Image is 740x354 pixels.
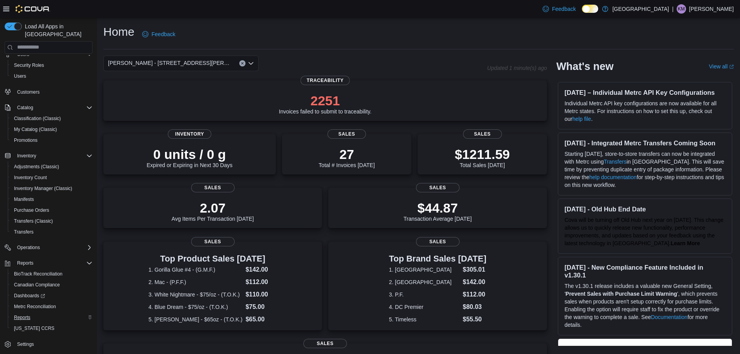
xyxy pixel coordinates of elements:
[463,302,486,312] dd: $80.03
[564,150,726,189] p: Starting [DATE], store-to-store transfers can now be integrated with Metrc using in [GEOGRAPHIC_D...
[8,227,96,237] button: Transfers
[301,76,350,85] span: Traceability
[246,315,277,324] dd: $65.00
[14,164,59,170] span: Adjustments (Classic)
[14,185,72,192] span: Inventory Manager (Classic)
[14,340,37,349] a: Settings
[8,161,96,172] button: Adjustments (Classic)
[612,4,669,14] p: [GEOGRAPHIC_DATA]
[8,279,96,290] button: Canadian Compliance
[14,229,33,235] span: Transfers
[416,237,460,246] span: Sales
[147,146,233,162] p: 0 units / 0 g
[2,86,96,98] button: Customers
[14,303,56,310] span: Metrc Reconciliation
[582,5,598,13] input: Dark Mode
[14,137,38,143] span: Promotions
[172,200,254,222] div: Avg Items Per Transaction [DATE]
[389,303,460,311] dt: 4. DC Premier
[389,254,486,263] h3: Top Brand Sales [DATE]
[148,291,242,298] dt: 3. White Nightmare - $75/oz - (T.O.K.)
[168,129,211,139] span: Inventory
[566,291,677,297] strong: Prevent Sales with Purchase Limit Warning
[246,290,277,299] dd: $110.00
[389,278,460,286] dt: 2. [GEOGRAPHIC_DATA]
[147,146,233,168] div: Expired or Expiring in Next 30 Days
[8,205,96,216] button: Purchase Orders
[17,341,34,347] span: Settings
[11,280,92,289] span: Canadian Compliance
[148,266,242,274] dt: 1. Gorilla Glue #4 - (G.M.F.)
[11,269,66,279] a: BioTrack Reconciliation
[14,218,53,224] span: Transfers (Classic)
[16,5,50,13] img: Cova
[651,314,688,320] a: Documentation
[151,30,175,38] span: Feedback
[8,323,96,334] button: [US_STATE] CCRS
[589,174,637,180] a: help documentation
[389,266,460,274] dt: 1. [GEOGRAPHIC_DATA]
[246,277,277,287] dd: $112.00
[246,302,277,312] dd: $75.00
[148,278,242,286] dt: 2. Mac - (P.F.F.)
[11,206,52,215] a: Purchase Orders
[239,60,246,66] button: Clear input
[11,125,60,134] a: My Catalog (Classic)
[8,60,96,71] button: Security Roles
[11,184,92,193] span: Inventory Manager (Classic)
[2,338,96,350] button: Settings
[463,290,486,299] dd: $112.00
[564,205,726,213] h3: [DATE] - Old Hub End Date
[11,195,37,204] a: Manifests
[463,265,486,274] dd: $305.01
[463,129,502,139] span: Sales
[8,183,96,194] button: Inventory Manager (Classic)
[319,146,374,168] div: Total # Invoices [DATE]
[729,65,734,69] svg: External link
[11,302,92,311] span: Metrc Reconciliation
[8,172,96,183] button: Inventory Count
[14,325,54,331] span: [US_STATE] CCRS
[11,216,56,226] a: Transfers (Classic)
[455,146,510,162] p: $1211.59
[14,151,92,160] span: Inventory
[14,103,92,112] span: Catalog
[463,277,486,287] dd: $142.00
[11,162,62,171] a: Adjustments (Classic)
[564,217,723,246] span: Cova will be turning off Old Hub next year on [DATE]. This change allows us to quickly release ne...
[671,240,700,246] strong: Learn More
[8,194,96,205] button: Manifests
[11,114,64,123] a: Classification (Classic)
[8,301,96,312] button: Metrc Reconciliation
[14,126,57,133] span: My Catalog (Classic)
[319,146,374,162] p: 27
[11,216,92,226] span: Transfers (Classic)
[8,312,96,323] button: Reports
[14,243,43,252] button: Operations
[8,124,96,135] button: My Catalog (Classic)
[11,206,92,215] span: Purchase Orders
[11,227,37,237] a: Transfers
[11,61,47,70] a: Security Roles
[148,303,242,311] dt: 4. Blue Dream - $75/oz - (T.O.K.)
[11,173,92,182] span: Inventory Count
[678,4,685,14] span: KM
[11,114,92,123] span: Classification (Classic)
[11,71,29,81] a: Users
[8,269,96,279] button: BioTrack Reconciliation
[191,183,235,192] span: Sales
[8,71,96,82] button: Users
[11,313,92,322] span: Reports
[11,291,48,300] a: Dashboards
[11,269,92,279] span: BioTrack Reconciliation
[14,339,92,349] span: Settings
[11,302,59,311] a: Metrc Reconciliation
[11,184,75,193] a: Inventory Manager (Classic)
[172,200,254,216] p: 2.07
[17,153,36,159] span: Inventory
[303,339,347,348] span: Sales
[8,113,96,124] button: Classification (Classic)
[2,258,96,269] button: Reports
[564,99,726,123] p: Individual Metrc API key configurations are now available for all Metrc states. For instructions ...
